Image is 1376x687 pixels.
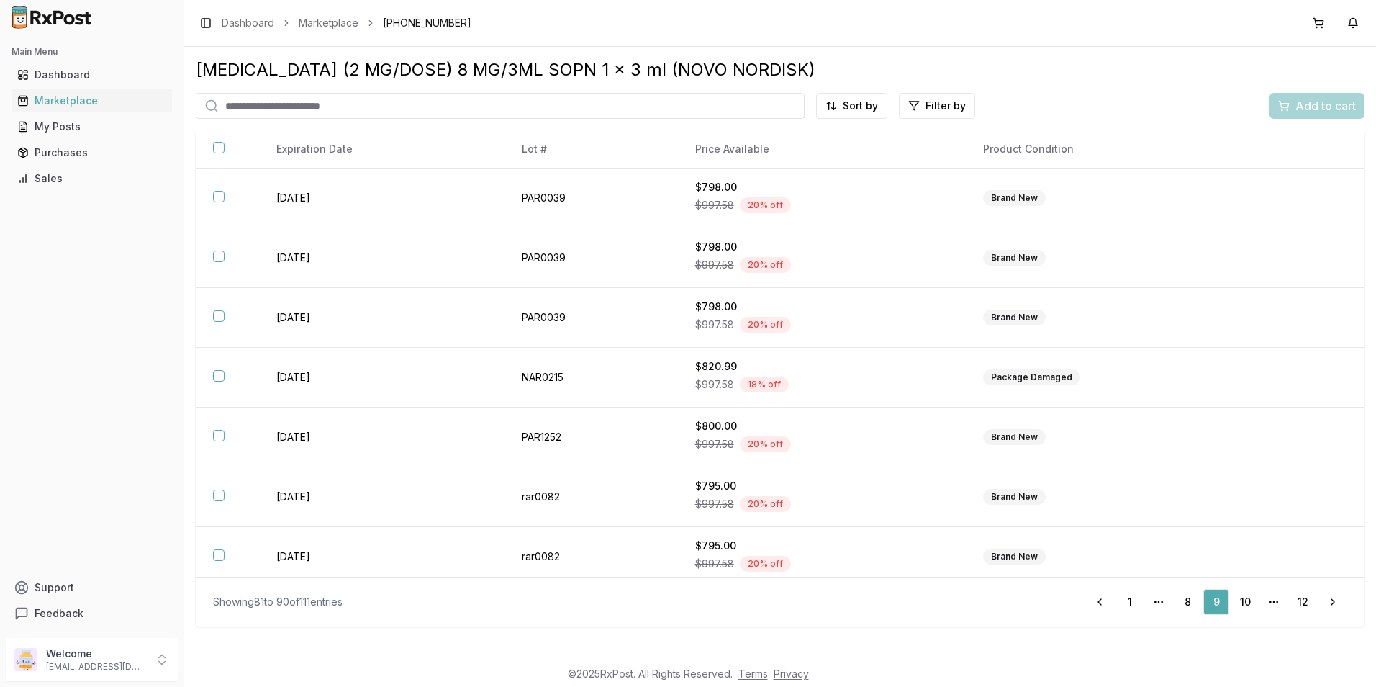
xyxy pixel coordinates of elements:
[259,467,504,527] td: [DATE]
[222,16,471,30] nav: breadcrumb
[695,557,734,571] span: $997.58
[1290,589,1316,615] a: 12
[12,62,172,88] a: Dashboard
[196,58,1364,81] div: [MEDICAL_DATA] (2 MG/DOSE) 8 MG/3ML SOPN 1 x 3 ml (NOVO NORDISK)
[983,429,1046,445] div: Brand New
[504,467,678,527] td: rar0082
[1318,589,1347,615] a: Go to next page
[695,437,734,452] span: $997.58
[740,436,791,452] div: 20 % off
[17,120,166,134] div: My Posts
[259,228,504,288] td: [DATE]
[6,89,178,112] button: Marketplace
[740,377,789,392] div: 18 % off
[695,198,734,212] span: $997.58
[504,348,678,408] td: NAR0215
[6,575,178,601] button: Support
[6,167,178,190] button: Sales
[504,228,678,288] td: PAR0039
[17,145,166,160] div: Purchases
[740,496,791,512] div: 20 % off
[1117,589,1143,615] a: 1
[259,348,504,408] td: [DATE]
[12,140,172,166] a: Purchases
[504,169,678,228] td: PAR0039
[695,539,949,553] div: $795.00
[816,93,887,119] button: Sort by
[12,114,172,140] a: My Posts
[259,527,504,587] td: [DATE]
[695,479,949,493] div: $795.00
[983,190,1046,206] div: Brand New
[213,595,343,609] div: Showing 81 to 90 of 111 entries
[925,99,966,113] span: Filter by
[1085,589,1347,615] nav: pagination
[740,556,791,572] div: 20 % off
[259,130,504,169] th: Expiration Date
[983,549,1046,565] div: Brand New
[695,318,734,332] span: $997.58
[740,257,791,273] div: 20 % off
[12,88,172,114] a: Marketplace
[259,288,504,348] td: [DATE]
[1085,589,1114,615] a: Go to previous page
[695,497,734,511] span: $997.58
[504,130,678,169] th: Lot #
[983,250,1046,266] div: Brand New
[678,130,966,169] th: Price Available
[6,63,178,86] button: Dashboard
[983,369,1080,385] div: Package Damaged
[6,141,178,164] button: Purchases
[1174,589,1200,615] a: 8
[6,601,178,627] button: Feedback
[17,94,166,108] div: Marketplace
[6,115,178,138] button: My Posts
[222,16,274,30] a: Dashboard
[17,171,166,186] div: Sales
[983,489,1046,505] div: Brand New
[259,169,504,228] td: [DATE]
[12,166,172,192] a: Sales
[14,648,37,671] img: User avatar
[966,130,1257,169] th: Product Condition
[35,606,83,621] span: Feedback
[695,419,949,434] div: $800.00
[1232,589,1258,615] a: 10
[6,6,98,29] img: RxPost Logo
[695,359,949,374] div: $820.99
[695,240,949,254] div: $798.00
[504,408,678,467] td: PAR1252
[383,16,471,30] span: [PHONE_NUMBER]
[738,668,768,680] a: Terms
[46,647,146,661] p: Welcome
[12,46,172,58] h2: Main Menu
[740,197,791,213] div: 20 % off
[504,527,678,587] td: rar0082
[983,310,1046,325] div: Brand New
[1203,589,1229,615] a: 9
[695,258,734,272] span: $997.58
[259,408,504,467] td: [DATE]
[774,668,809,680] a: Privacy
[17,68,166,82] div: Dashboard
[299,16,358,30] a: Marketplace
[46,661,146,673] p: [EMAIL_ADDRESS][DOMAIN_NAME]
[695,180,949,194] div: $798.00
[843,99,878,113] span: Sort by
[899,93,975,119] button: Filter by
[740,317,791,333] div: 20 % off
[504,288,678,348] td: PAR0039
[695,377,734,392] span: $997.58
[695,300,949,314] div: $798.00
